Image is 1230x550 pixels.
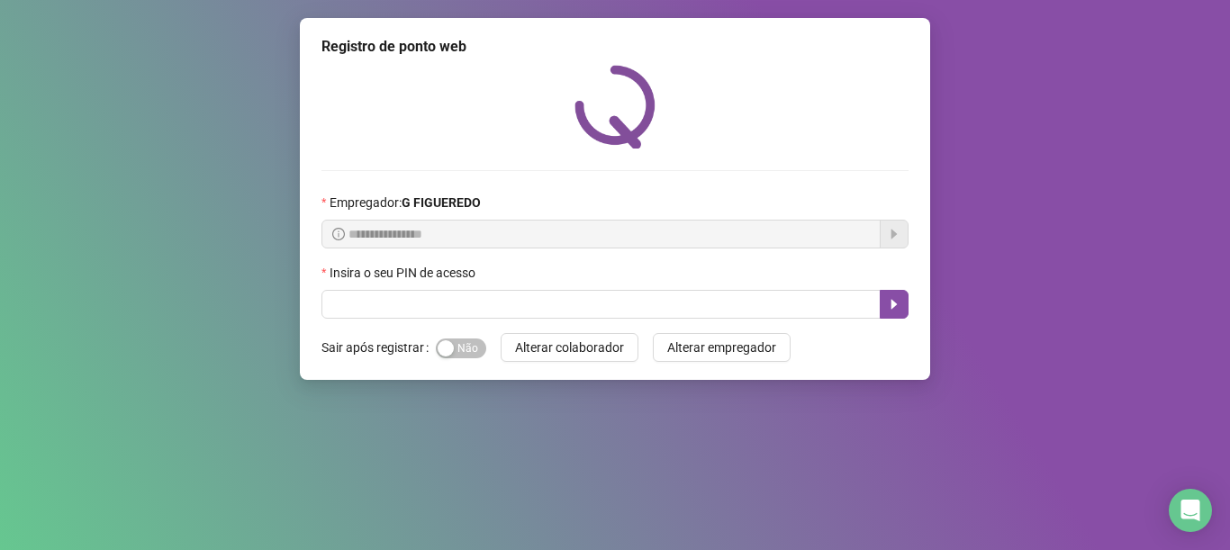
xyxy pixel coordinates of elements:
button: Alterar colaborador [501,333,638,362]
span: Empregador : [330,193,481,212]
span: info-circle [332,228,345,240]
div: Open Intercom Messenger [1169,489,1212,532]
img: QRPoint [574,65,656,149]
button: Alterar empregador [653,333,791,362]
label: Insira o seu PIN de acesso [321,263,487,283]
strong: G FIGUEREDO [402,195,481,210]
label: Sair após registrar [321,333,436,362]
span: caret-right [887,297,901,311]
span: Alterar empregador [667,338,776,357]
div: Registro de ponto web [321,36,909,58]
span: Alterar colaborador [515,338,624,357]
